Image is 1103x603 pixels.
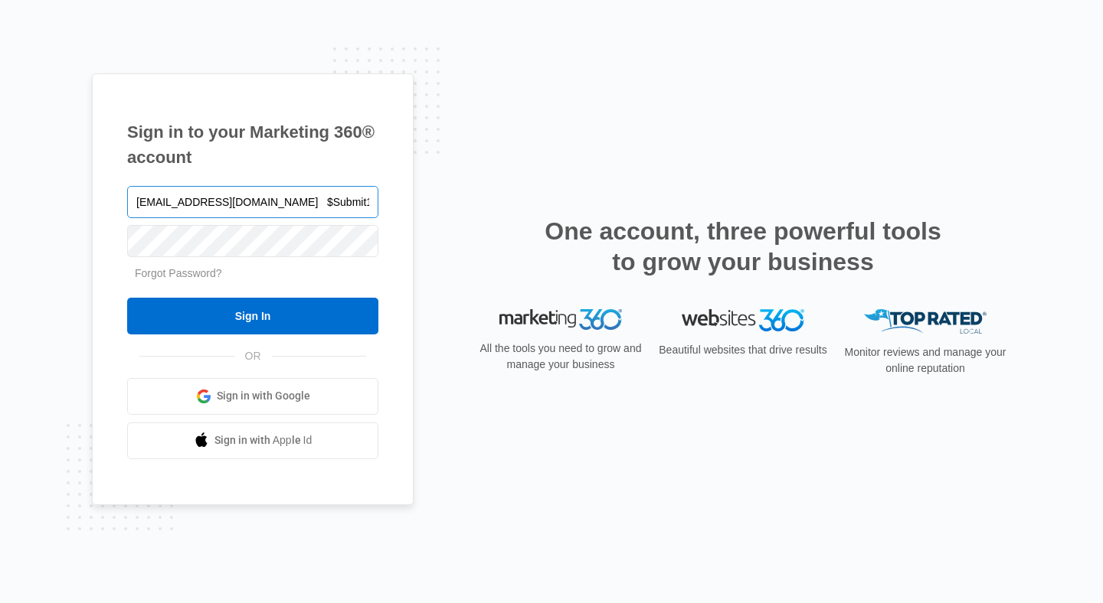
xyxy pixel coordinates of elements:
span: Sign in with Apple Id [214,432,313,448]
p: All the tools you need to grow and manage your business [475,341,646,373]
input: Email [127,186,378,218]
a: Sign in with Apple Id [127,422,378,459]
img: Websites 360 [682,309,804,331]
p: Beautiful websites that drive results [657,342,829,358]
a: Forgot Password? [135,267,222,279]
a: Sign in with Google [127,378,378,415]
h1: Sign in to your Marketing 360® account [127,119,378,170]
span: OR [234,348,272,364]
h2: One account, three powerful tools to grow your business [540,216,946,277]
span: Sign in with Google [217,388,310,404]
p: Monitor reviews and manage your online reputation [840,344,1011,376]
img: Top Rated Local [864,309,987,334]
input: Sign In [127,298,378,334]
img: Marketing 360 [499,309,622,331]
